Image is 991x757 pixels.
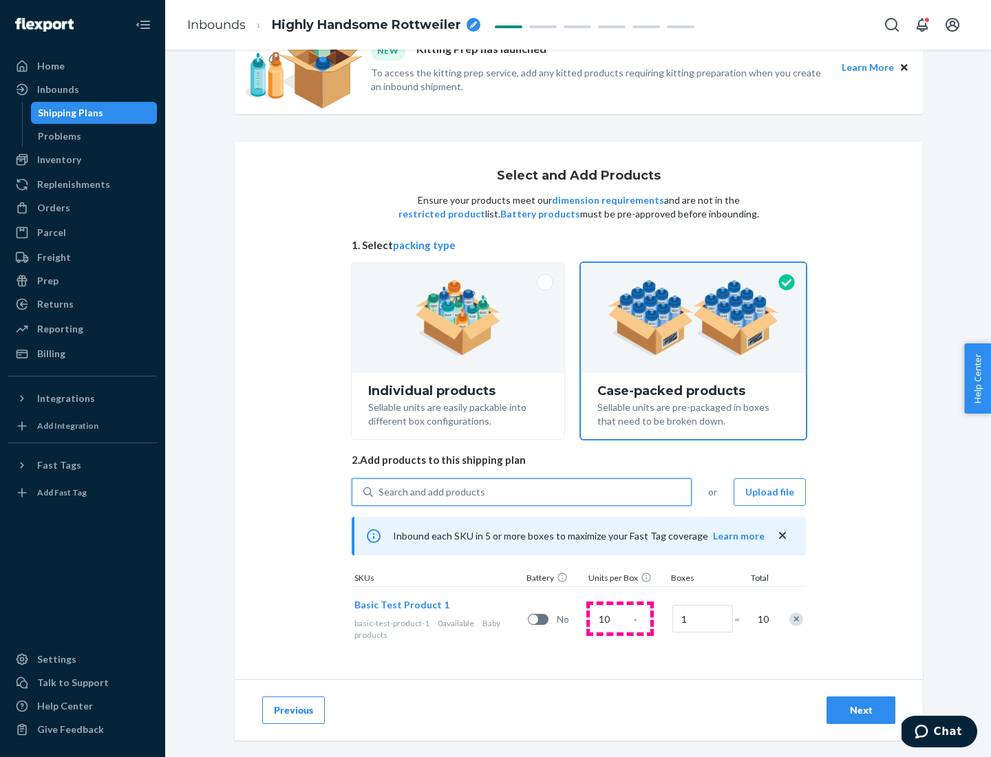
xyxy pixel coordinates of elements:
[8,695,157,717] a: Help Center
[371,66,829,94] p: To access the kitting prep service, add any kitted products requiring kitting preparation when yo...
[8,293,157,315] a: Returns
[352,453,806,467] span: 2. Add products to this shipping plan
[272,17,461,34] span: Highly Handsome Rottweiler
[672,605,733,632] input: Number of boxes
[398,207,485,221] button: restricted product
[129,11,157,39] button: Close Navigation
[8,149,157,171] a: Inventory
[838,703,884,717] div: Next
[37,723,104,736] div: Give Feedback
[597,398,789,428] div: Sellable units are pre-packaged in boxes that need to be broken down.
[187,17,246,32] a: Inbounds
[393,238,456,253] button: packing type
[789,612,803,626] div: Remove Item
[37,676,109,690] div: Talk to Support
[354,618,429,628] span: basic-test-product-1
[438,618,474,628] span: 0 available
[354,598,449,612] button: Basic Test Product 1
[708,485,717,499] span: or
[8,648,157,670] a: Settings
[8,672,157,694] button: Talk to Support
[8,318,157,340] a: Reporting
[842,60,894,75] button: Learn More
[37,487,87,498] div: Add Fast Tag
[668,572,737,586] div: Boxes
[8,387,157,409] button: Integrations
[15,18,74,32] img: Flexport logo
[368,398,548,428] div: Sellable units are easily packable into different box configurations.
[964,343,991,414] button: Help Center
[37,274,58,288] div: Prep
[827,696,895,724] button: Next
[415,280,501,356] img: individual-pack.facf35554cb0f1810c75b2bd6df2d64e.png
[354,599,449,610] span: Basic Test Product 1
[37,392,95,405] div: Integrations
[908,11,936,39] button: Open notifications
[897,60,912,75] button: Close
[37,458,81,472] div: Fast Tags
[37,652,76,666] div: Settings
[37,153,81,167] div: Inventory
[368,384,548,398] div: Individual products
[8,173,157,195] a: Replenishments
[352,572,524,586] div: SKUs
[713,529,765,543] button: Learn more
[37,201,70,215] div: Orders
[37,347,65,361] div: Billing
[38,129,81,143] div: Problems
[37,59,65,73] div: Home
[352,238,806,253] span: 1. Select
[557,612,584,626] span: No
[8,246,157,268] a: Freight
[8,415,157,437] a: Add Integration
[37,226,66,239] div: Parcel
[8,222,157,244] a: Parcel
[37,83,79,96] div: Inbounds
[524,572,586,586] div: Battery
[262,696,325,724] button: Previous
[31,125,158,147] a: Problems
[354,617,522,641] div: Baby products
[597,384,789,398] div: Case-packed products
[734,612,748,626] span: =
[608,280,779,356] img: case-pack.59cecea509d18c883b923b81aeac6d0b.png
[8,482,157,504] a: Add Fast Tag
[8,78,157,100] a: Inbounds
[776,529,789,543] button: close
[379,485,485,499] div: Search and add products
[8,454,157,476] button: Fast Tags
[37,250,71,264] div: Freight
[37,699,93,713] div: Help Center
[38,106,103,120] div: Shipping Plans
[8,343,157,365] a: Billing
[397,193,760,221] p: Ensure your products meet our and are not in the list. must be pre-approved before inbounding.
[500,207,580,221] button: Battery products
[497,169,661,183] h1: Select and Add Products
[8,197,157,219] a: Orders
[878,11,906,39] button: Open Search Box
[590,605,650,632] input: Case Quantity
[37,322,83,336] div: Reporting
[737,572,771,586] div: Total
[939,11,966,39] button: Open account menu
[352,517,806,555] div: Inbound each SKU in 5 or more boxes to maximize your Fast Tag coverage
[755,612,769,626] span: 10
[902,716,977,750] iframe: Opens a widget where you can chat to one of our agents
[371,41,405,60] div: NEW
[8,718,157,740] button: Give Feedback
[552,193,664,207] button: dimension requirements
[37,420,98,431] div: Add Integration
[416,41,546,60] p: Kitting Prep has launched
[586,572,668,586] div: Units per Box
[37,297,74,311] div: Returns
[734,478,806,506] button: Upload file
[176,5,491,45] ol: breadcrumbs
[37,178,110,191] div: Replenishments
[8,270,157,292] a: Prep
[8,55,157,77] a: Home
[31,102,158,124] a: Shipping Plans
